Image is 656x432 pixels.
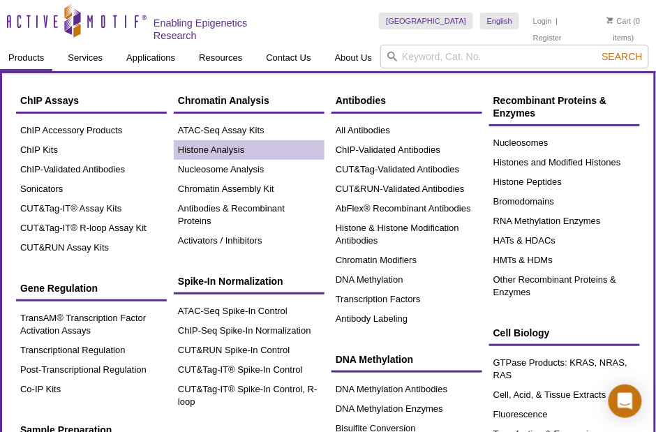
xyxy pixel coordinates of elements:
a: Chromatin Modifiers [331,251,482,270]
span: Cell Biology [493,327,550,338]
a: Histone & Histone Modification Antibodies [331,218,482,251]
span: Recombinant Proteins & Enzymes [493,95,607,119]
a: Nucleosome Analysis [174,160,325,179]
a: Fluorescence [489,405,640,424]
span: Chromatin Analysis [178,95,269,106]
a: Gene Regulation [16,275,167,301]
a: Transcription Factors [331,290,482,309]
span: Search [602,51,643,62]
a: CUT&Tag-IT® Spike-In Control [174,360,325,380]
a: DNA Methylation [331,270,482,290]
a: AbFlex® Recombinant Antibodies [331,199,482,218]
button: Search [598,50,647,63]
a: TransAM® Transcription Factor Activation Assays [16,308,167,341]
a: DNA Methylation Antibodies [331,380,482,399]
a: CUT&Tag-IT® R-loop Assay Kit [16,218,167,238]
span: Gene Regulation [20,283,98,294]
li: (0 items) [599,13,649,46]
a: Chromatin Analysis [174,87,325,114]
a: Antibodies [331,87,482,114]
a: Antibody Labeling [331,309,482,329]
a: Spike-In Normalization [174,268,325,295]
span: Spike-In Normalization [178,276,283,287]
a: English [480,13,519,29]
a: Histone Analysis [174,140,325,160]
span: Antibodies [336,95,386,106]
a: Activators / Inhibitors [174,231,325,251]
a: All Antibodies [331,121,482,140]
a: ChIP Kits [16,140,167,160]
a: Register [533,33,562,43]
a: Histone Peptides [489,172,640,192]
a: CUT&RUN Assay Kits [16,238,167,258]
a: Cell, Acid, & Tissue Extracts [489,385,640,405]
a: DNA Methylation [331,346,482,373]
a: [GEOGRAPHIC_DATA] [379,13,473,29]
a: CUT&RUN Spike-In Control [174,341,325,360]
a: Bromodomains [489,192,640,211]
a: Co-IP Kits [16,380,167,399]
h2: Enabling Epigenetics Research [154,17,282,42]
a: About Us [327,45,380,71]
a: ChIP Accessory Products [16,121,167,140]
a: ATAC-Seq Spike-In Control [174,301,325,321]
a: Cart [607,16,632,26]
a: Resources [191,45,251,71]
input: Keyword, Cat. No. [380,45,649,68]
a: ATAC-Seq Assay Kits [174,121,325,140]
a: CUT&Tag-Validated Antibodies [331,160,482,179]
a: Services [59,45,111,71]
a: HATs & HDACs [489,231,640,251]
a: Recombinant Proteins & Enzymes [489,87,640,126]
a: ChIP-Validated Antibodies [331,140,482,160]
a: DNA Methylation Enzymes [331,399,482,419]
a: ChIP-Seq Spike-In Normalization [174,321,325,341]
a: Transcriptional Regulation [16,341,167,360]
span: ChIP Assays [20,95,79,106]
a: Antibodies & Recombinant Proteins [174,199,325,231]
a: HMTs & HDMs [489,251,640,270]
div: Open Intercom Messenger [609,385,642,418]
a: GTPase Products: KRAS, NRAS, RAS [489,353,640,385]
a: Nucleosomes [489,133,640,153]
a: ChIP Assays [16,87,167,114]
li: | [556,13,558,29]
a: Other Recombinant Proteins & Enzymes [489,270,640,302]
a: Post-Transcriptional Regulation [16,360,167,380]
a: CUT&Tag-IT® Assay Kits [16,199,167,218]
a: Applications [118,45,184,71]
a: Histones and Modified Histones [489,153,640,172]
a: ChIP-Validated Antibodies [16,160,167,179]
a: Login [533,16,552,26]
a: RNA Methylation Enzymes [489,211,640,231]
img: Your Cart [607,17,613,24]
a: CUT&Tag-IT® Spike-In Control, R-loop [174,380,325,412]
span: DNA Methylation [336,354,413,365]
a: Cell Biology [489,320,640,346]
a: Contact Us [258,45,319,71]
a: CUT&RUN-Validated Antibodies [331,179,482,199]
a: Chromatin Assembly Kit [174,179,325,199]
a: Sonicators [16,179,167,199]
